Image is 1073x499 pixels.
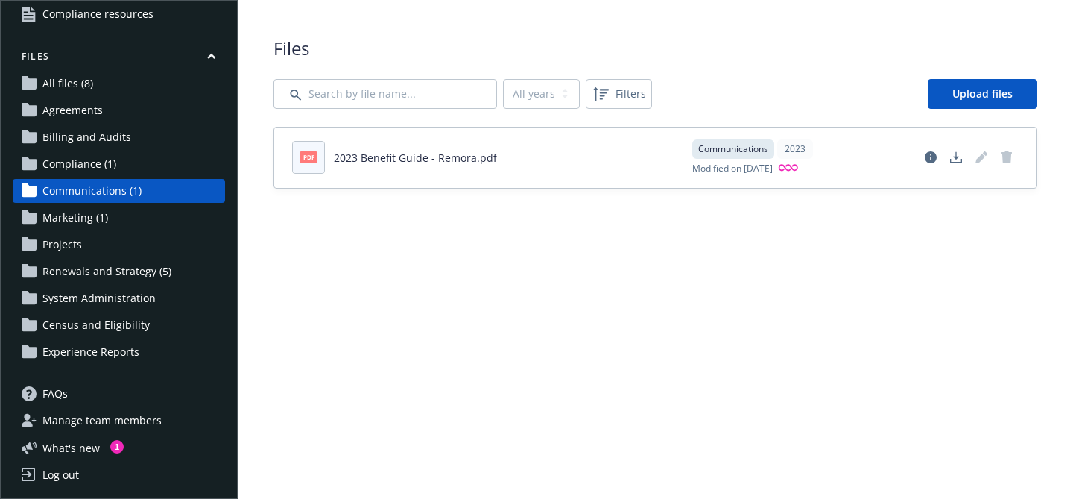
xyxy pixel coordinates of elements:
div: 2023 [777,139,813,159]
span: Filters [615,86,646,101]
span: Edit document [969,145,993,169]
div: 1 [110,437,124,451]
a: Upload files [928,79,1037,109]
span: All files (8) [42,72,93,95]
span: Agreements [42,98,103,122]
a: Renewals and Strategy (5) [13,260,225,283]
a: Marketing (1) [13,206,225,230]
span: Communications (1) [42,179,142,203]
button: What's new1 [13,440,124,456]
span: Files [273,36,1037,61]
a: Compliance (1) [13,152,225,176]
span: Upload files [952,87,1013,101]
span: Projects [42,233,82,257]
div: Log out [42,463,79,487]
span: Compliance resources [42,2,153,26]
span: Manage team members [42,409,162,433]
a: Agreements [13,98,225,122]
span: Billing and Audits [42,125,131,149]
span: Compliance (1) [42,152,116,176]
a: Census and Eligibility [13,313,225,337]
input: Search by file name... [273,79,497,109]
a: Compliance resources [13,2,225,26]
a: Communications (1) [13,179,225,203]
button: Files [13,50,225,69]
a: Download document [944,145,968,169]
span: Delete document [995,145,1019,169]
a: 2023 Benefit Guide - Remora.pdf [334,151,497,165]
span: What ' s new [42,440,100,456]
span: Census and Eligibility [42,313,150,337]
a: All files (8) [13,72,225,95]
span: pdf [300,151,317,163]
button: Filters [586,79,652,109]
a: Manage team members [13,409,225,433]
span: Modified on [DATE] [692,162,773,176]
a: System Administration [13,286,225,310]
a: FAQs [13,382,225,406]
a: Projects [13,233,225,257]
span: Marketing (1) [42,206,108,230]
span: FAQs [42,382,68,406]
span: Experience Reports [42,340,139,364]
span: Filters [589,82,649,106]
span: System Administration [42,286,156,310]
span: Renewals and Strategy (5) [42,260,171,283]
a: Experience Reports [13,340,225,364]
span: Communications [698,142,768,156]
a: Billing and Audits [13,125,225,149]
a: View file details [919,145,943,169]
